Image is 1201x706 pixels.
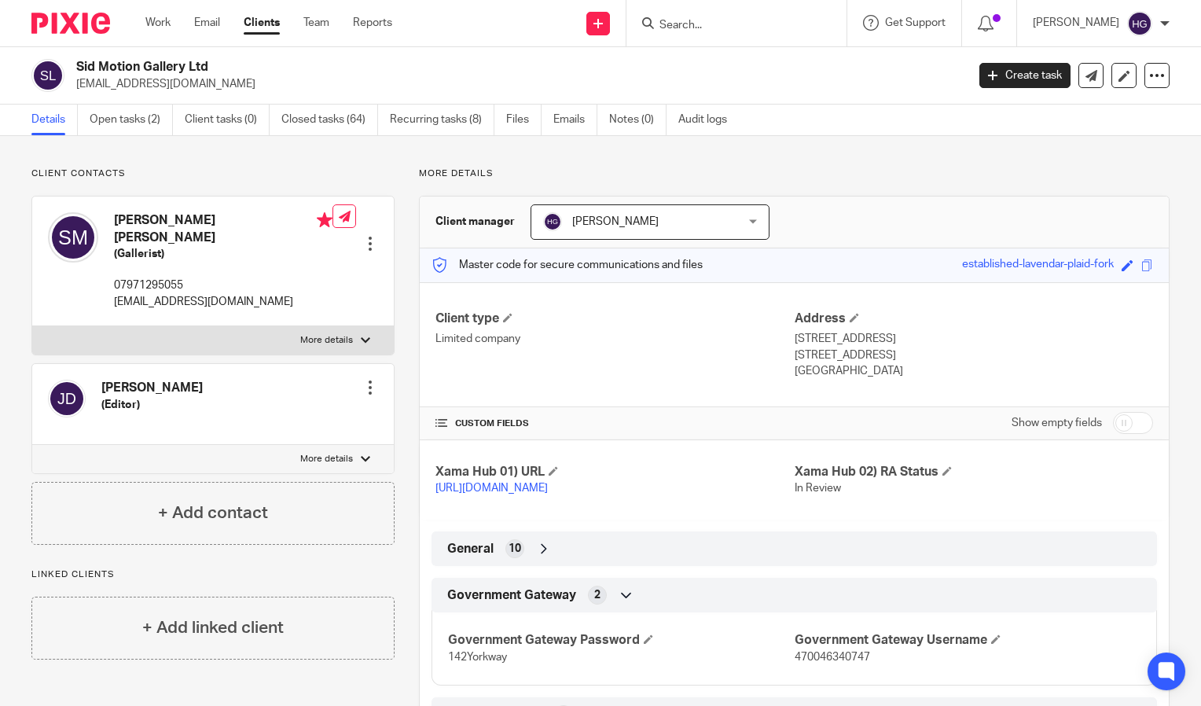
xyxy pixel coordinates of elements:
p: [EMAIL_ADDRESS][DOMAIN_NAME] [76,76,956,92]
h4: Xama Hub 02) RA Status [795,464,1153,480]
span: Get Support [885,17,946,28]
span: 470046340747 [795,652,870,663]
h4: Government Gateway Password [448,632,794,649]
i: Primary [317,212,332,228]
h4: + Add contact [158,501,268,525]
h4: + Add linked client [142,616,284,640]
h4: [PERSON_NAME] [101,380,203,396]
div: established-lavendar-plaid-fork [962,256,1114,274]
h4: Address [795,311,1153,327]
p: 07971295055 [114,278,332,293]
span: Government Gateway [447,587,576,604]
a: Clients [244,15,280,31]
p: Client contacts [31,167,395,180]
span: 142Yorkway [448,652,507,663]
p: Linked clients [31,568,395,581]
p: [STREET_ADDRESS] [795,347,1153,363]
a: Open tasks (2) [90,105,173,135]
a: Reports [353,15,392,31]
label: Show empty fields [1012,415,1102,431]
p: [EMAIL_ADDRESS][DOMAIN_NAME] [114,294,332,310]
p: More details [300,453,353,465]
a: Files [506,105,542,135]
p: More details [300,334,353,347]
a: Team [303,15,329,31]
a: Client tasks (0) [185,105,270,135]
a: Audit logs [678,105,739,135]
span: [PERSON_NAME] [572,216,659,227]
h5: (Gallerist) [114,246,332,262]
h2: Sid Motion Gallery Ltd [76,59,780,75]
h4: CUSTOM FIELDS [435,417,794,430]
p: Limited company [435,331,794,347]
a: Create task [979,63,1071,88]
span: 10 [509,541,521,557]
a: Work [145,15,171,31]
img: svg%3E [48,380,86,417]
a: Recurring tasks (8) [390,105,494,135]
h3: Client manager [435,214,515,230]
p: [GEOGRAPHIC_DATA] [795,363,1153,379]
a: Notes (0) [609,105,667,135]
img: Pixie [31,13,110,34]
h4: Client type [435,311,794,327]
a: Details [31,105,78,135]
a: [URL][DOMAIN_NAME] [435,483,548,494]
p: [STREET_ADDRESS] [795,331,1153,347]
h4: Government Gateway Username [795,632,1140,649]
h4: Xama Hub 01) URL [435,464,794,480]
h5: (Editor) [101,397,203,413]
span: General [447,541,494,557]
a: Closed tasks (64) [281,105,378,135]
input: Search [658,19,799,33]
img: svg%3E [543,212,562,231]
span: In Review [795,483,841,494]
a: Emails [553,105,597,135]
p: More details [419,167,1170,180]
h4: [PERSON_NAME] [PERSON_NAME] [114,212,332,246]
img: svg%3E [1127,11,1152,36]
span: 2 [594,587,600,603]
a: Email [194,15,220,31]
p: Master code for secure communications and files [432,257,703,273]
img: svg%3E [48,212,98,263]
p: [PERSON_NAME] [1033,15,1119,31]
img: svg%3E [31,59,64,92]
